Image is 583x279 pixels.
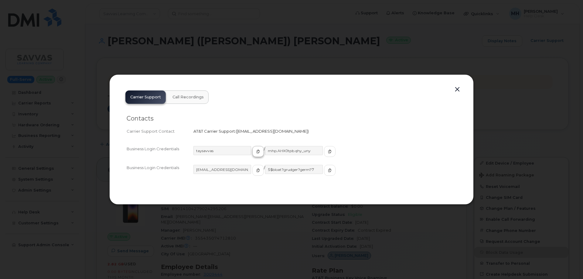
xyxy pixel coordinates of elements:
[127,115,456,122] h2: Contacts
[193,165,456,181] div: /
[324,165,336,176] button: copy to clipboard
[252,165,264,176] button: copy to clipboard
[127,146,193,162] div: Business Login Credentials
[127,165,193,181] div: Business Login Credentials
[237,129,308,134] span: [EMAIL_ADDRESS][DOMAIN_NAME]
[557,253,578,274] iframe: Messenger Launcher
[172,95,204,100] span: Call Recordings
[324,146,336,157] button: copy to clipboard
[252,146,264,157] button: copy to clipboard
[193,146,456,162] div: /
[193,129,235,134] span: AT&T Carrier Support
[127,128,193,134] div: Carrier Support Contact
